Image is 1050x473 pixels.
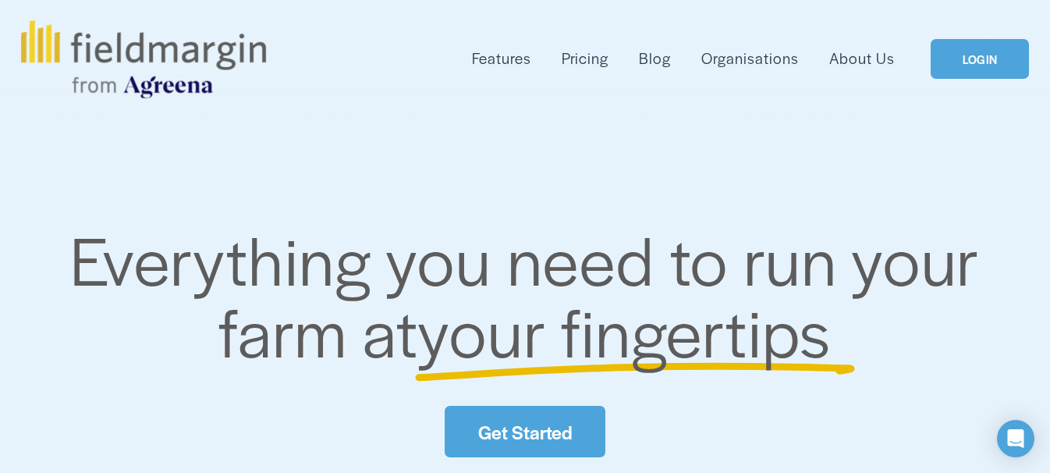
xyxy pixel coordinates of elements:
a: LOGIN [931,39,1029,79]
a: About Us [829,46,895,71]
span: your fingertips [417,283,832,377]
a: Pricing [562,46,608,71]
div: Open Intercom Messenger [997,420,1034,457]
span: Everything you need to run your farm at [70,212,995,377]
a: Organisations [701,46,799,71]
a: Get Started [445,406,605,458]
span: Features [472,48,531,69]
img: fieldmargin.com [21,20,266,98]
a: folder dropdown [472,46,531,71]
a: Blog [639,46,671,71]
